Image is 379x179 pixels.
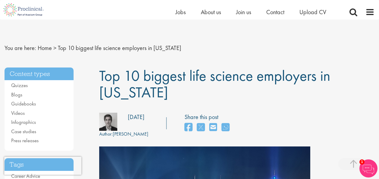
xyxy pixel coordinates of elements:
a: Quizzes [11,82,28,89]
a: Upload CV [299,8,326,16]
a: share on facebook [185,121,192,134]
span: Top 10 biggest life science employers in [US_STATE] [58,44,181,52]
span: You are here: [5,44,36,52]
a: Infographics [11,119,36,125]
span: 1 [359,159,365,165]
a: Press releases [11,137,39,144]
a: Blogs [11,91,22,98]
div: [PERSON_NAME] [99,131,148,138]
span: Top 10 biggest life science employers in [US_STATE] [99,66,330,102]
div: [DATE] [128,113,144,121]
span: > [53,44,56,52]
a: share on email [209,121,217,134]
label: Share this post [185,113,232,121]
a: share on twitter [197,121,205,134]
a: breadcrumb link [38,44,52,52]
a: Jobs [175,8,186,16]
span: Author: [99,131,113,137]
a: Join us [236,8,251,16]
a: Contact [266,8,284,16]
img: Chatbot [359,159,377,177]
h3: Content types [5,68,74,80]
a: About us [201,8,221,16]
iframe: reCAPTCHA [4,157,81,175]
a: share on whats app [222,121,229,134]
a: Videos [11,110,25,116]
a: Case studies [11,128,36,135]
a: Guidebooks [11,100,36,107]
img: d4f73809-ad89-4ab6-d6c6-08d5a4730d55 [99,113,117,131]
